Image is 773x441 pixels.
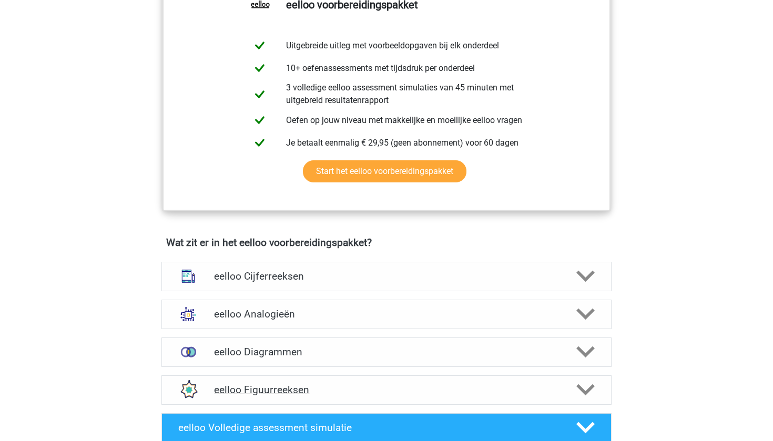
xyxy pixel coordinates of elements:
h4: eelloo Cijferreeksen [214,270,558,282]
img: figuurreeksen [175,376,202,403]
a: analogieen eelloo Analogieën [157,300,616,329]
img: analogieen [175,300,202,327]
img: venn diagrammen [175,339,202,366]
h4: eelloo Figuurreeksen [214,384,558,396]
a: venn diagrammen eelloo Diagrammen [157,337,616,367]
a: cijferreeksen eelloo Cijferreeksen [157,262,616,291]
img: cijferreeksen [175,262,202,290]
h4: eelloo Diagrammen [214,346,558,358]
h4: Wat zit er in het eelloo voorbereidingspakket? [166,237,607,249]
h4: eelloo Analogieën [214,308,558,320]
h4: eelloo Volledige assessment simulatie [178,422,559,434]
a: Start het eelloo voorbereidingspakket [303,160,466,182]
a: figuurreeksen eelloo Figuurreeksen [157,375,616,405]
